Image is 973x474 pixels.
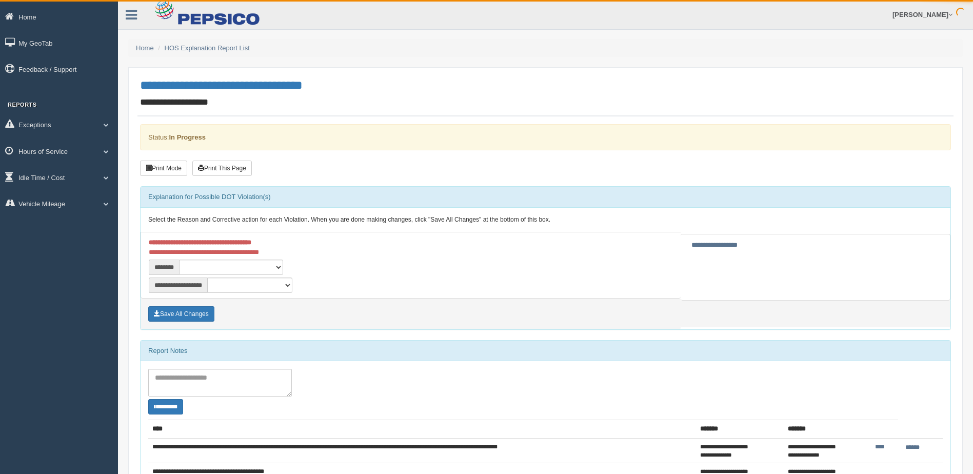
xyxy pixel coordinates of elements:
a: HOS Explanation Report List [165,44,250,52]
button: Print This Page [192,161,252,176]
div: Explanation for Possible DOT Violation(s) [141,187,950,207]
button: Save [148,306,214,322]
div: Report Notes [141,341,950,361]
a: Home [136,44,154,52]
div: Status: [140,124,951,150]
button: Print Mode [140,161,187,176]
button: Change Filter Options [148,399,183,414]
div: Select the Reason and Corrective action for each Violation. When you are done making changes, cli... [141,208,950,232]
strong: In Progress [169,133,206,141]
